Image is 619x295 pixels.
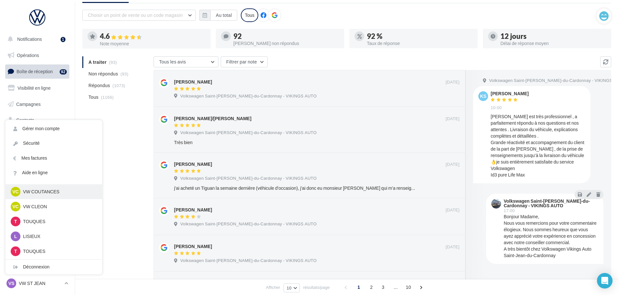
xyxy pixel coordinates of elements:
span: Afficher [266,284,280,290]
button: Notifications 1 [4,32,68,46]
a: Campagnes DataOnDemand [4,183,71,202]
button: Au total [210,10,237,21]
p: VW CLEON [23,203,94,210]
span: L [14,233,17,240]
span: [DATE] [446,207,460,213]
div: Délai de réponse moyen [500,41,606,46]
span: VC [12,188,18,195]
span: Volkswagen Saint-[PERSON_NAME]-du-Cardonnay - VIKINGS AUTO [180,258,317,264]
button: Au total [199,10,237,21]
span: Volkswagen Saint-[PERSON_NAME]-du-Cardonnay - VIKINGS AUTO [180,130,317,136]
span: (1166) [101,95,114,100]
button: Tous les avis [154,56,218,67]
div: 12 jours [500,33,606,40]
a: Campagnes [4,97,71,111]
div: [PERSON_NAME] [174,79,212,85]
span: [DATE] [446,244,460,250]
div: 1 [61,37,65,42]
span: [DATE] [446,79,460,85]
p: LISIEUX [23,233,94,240]
div: Très bien [174,139,417,146]
div: Bonjour Madame, Nous vous remercions pour votre commentaire élogieux. Nous sommes heureux que vou... [504,213,598,259]
span: KS [480,93,486,99]
div: Déconnexion [6,260,102,274]
a: Gérer mon compte [6,121,102,136]
span: 17:00 [504,209,515,213]
a: Visibilité en ligne [4,81,71,95]
span: ... [391,282,401,292]
span: T [14,218,17,225]
span: 10 [286,285,291,290]
div: 4.6 [100,33,205,40]
p: TOUQUES [23,218,94,225]
a: Sécurité [6,136,102,151]
span: Opérations [17,52,39,58]
span: Non répondus [88,71,118,77]
span: 10:00 [491,105,502,111]
span: 2 [366,282,377,292]
a: Aide en ligne [6,165,102,180]
span: Boîte de réception [17,69,53,74]
span: Contacts [16,117,34,123]
button: 10 [284,283,299,292]
div: Volkswagen Saint-[PERSON_NAME]-du-Cardonnay - VIKINGS AUTO [504,199,597,208]
span: Répondus [88,82,110,89]
a: Contacts [4,113,71,127]
a: Opérations [4,49,71,62]
button: Choisir un point de vente ou un code magasin [82,10,196,21]
span: Volkswagen Saint-[PERSON_NAME]-du-Cardonnay - VIKINGS AUTO [180,221,317,227]
span: Tous les avis [159,59,186,64]
div: [PERSON_NAME] [174,243,212,250]
span: 3 [378,282,388,292]
a: PLV et print personnalisable [4,162,71,181]
span: Volkswagen Saint-[PERSON_NAME]-du-Cardonnay - VIKINGS AUTO [180,93,317,99]
div: 92 [233,33,339,40]
p: VW COUTANCES [23,188,94,195]
div: [PERSON_NAME] [174,207,212,213]
span: Notifications [17,36,42,42]
div: [PERSON_NAME] non répondus [233,41,339,46]
p: VW ST JEAN [19,280,62,287]
div: Tous [241,8,258,22]
a: Calendrier [4,146,71,159]
div: [PERSON_NAME] [491,91,529,96]
span: Tous [88,94,99,100]
span: 10 [403,282,414,292]
a: Boîte de réception92 [4,64,71,78]
span: VS [8,280,15,287]
div: [PERSON_NAME]/[PERSON_NAME] [174,115,251,122]
p: TOUQUES [23,248,94,255]
span: (1073) [112,83,125,88]
span: [DATE] [446,116,460,122]
span: Campagnes [16,101,41,107]
div: Open Intercom Messenger [597,273,613,289]
span: Choisir un point de vente ou un code magasin [88,12,183,18]
div: j'ai acheté un Tiguan la semaine dernière (véhicule d'occasion), j'ai donc eu monsieur [PERSON_NA... [174,185,417,191]
button: Filtrer par note [221,56,268,67]
span: résultats/page [303,284,330,290]
span: [DATE] [446,162,460,167]
div: Taux de réponse [367,41,473,46]
span: VC [12,203,18,210]
div: Note moyenne [100,41,205,46]
div: 92 [60,69,67,74]
span: (93) [121,71,128,76]
a: Médiathèque [4,130,71,143]
span: Visibilité en ligne [18,85,51,91]
div: 92 % [367,33,473,40]
div: [PERSON_NAME] [174,161,212,167]
span: 1 [354,282,364,292]
span: Volkswagen Saint-[PERSON_NAME]-du-Cardonnay - VIKINGS AUTO [180,176,317,181]
a: VS VW ST JEAN [5,277,69,289]
a: Mes factures [6,151,102,165]
span: T [14,248,17,255]
div: [PERSON_NAME] est très professionnel , a parfaitement répondu à nos questions et nos attentes . L... [491,113,585,178]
